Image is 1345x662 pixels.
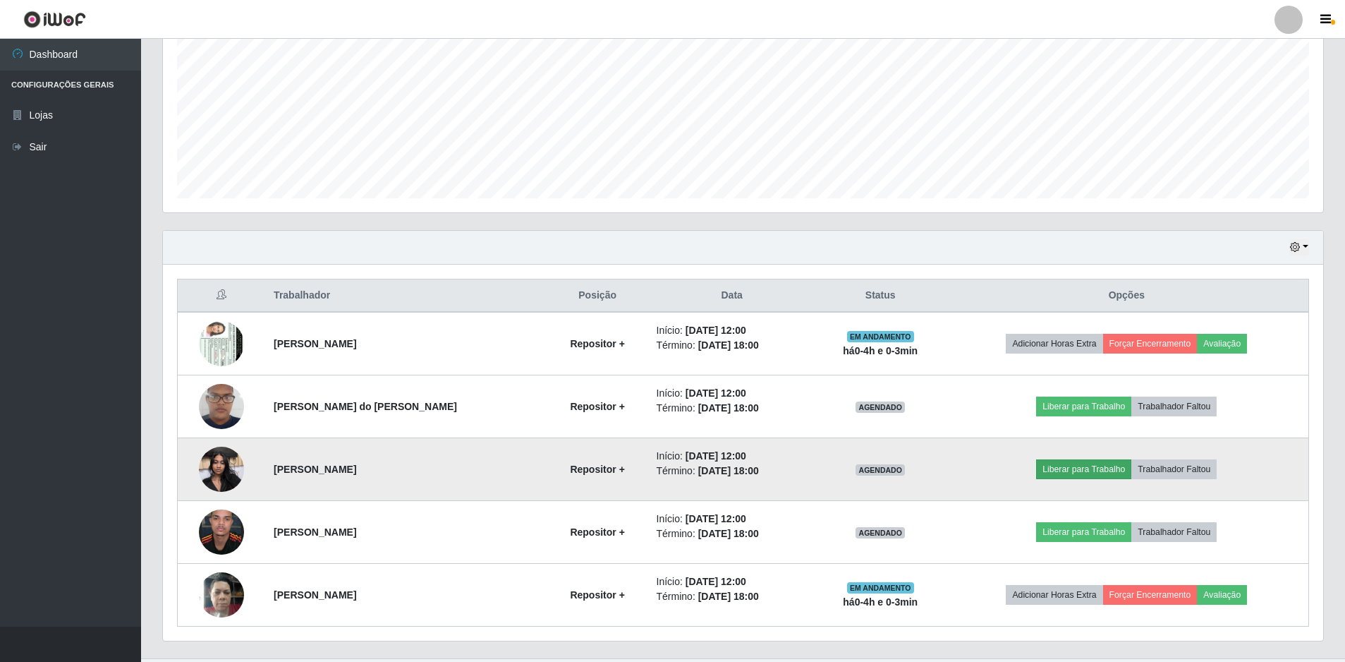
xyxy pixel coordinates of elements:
[657,449,808,464] li: Início:
[657,386,808,401] li: Início:
[1131,397,1217,416] button: Trabalhador Faltou
[1103,585,1198,605] button: Forçar Encerramento
[570,338,624,349] strong: Repositor +
[199,482,244,582] img: 1752177024970.jpeg
[843,345,918,356] strong: há 0-4 h e 0-3 min
[199,366,244,447] img: 1750291680875.jpeg
[1103,334,1198,354] button: Forçar Encerramento
[843,596,918,608] strong: há 0-4 h e 0-3 min
[1006,334,1102,354] button: Adicionar Horas Extra
[698,339,759,351] time: [DATE] 18:00
[657,526,808,541] li: Término:
[570,589,624,601] strong: Repositor +
[547,279,648,313] th: Posição
[199,439,244,499] img: 1751474612588.jpeg
[657,401,808,416] li: Término:
[274,401,457,412] strong: [PERSON_NAME] do [PERSON_NAME]
[686,513,746,524] time: [DATE] 12:00
[856,527,905,538] span: AGENDADO
[570,526,624,538] strong: Repositor +
[199,565,244,625] img: 1752240296701.jpeg
[856,464,905,476] span: AGENDADO
[1197,585,1247,605] button: Avaliação
[657,589,808,604] li: Término:
[274,338,356,349] strong: [PERSON_NAME]
[698,402,759,414] time: [DATE] 18:00
[265,279,547,313] th: Trabalhador
[1036,459,1131,479] button: Liberar para Trabalho
[199,294,244,394] img: 1744985989174.jpeg
[686,576,746,587] time: [DATE] 12:00
[23,11,86,28] img: CoreUI Logo
[856,402,905,413] span: AGENDADO
[686,450,746,462] time: [DATE] 12:00
[1131,459,1217,479] button: Trabalhador Faltou
[570,401,624,412] strong: Repositor +
[1131,522,1217,542] button: Trabalhador Faltou
[1036,522,1131,542] button: Liberar para Trabalho
[847,582,914,594] span: EM ANDAMENTO
[657,574,808,589] li: Início:
[686,387,746,399] time: [DATE] 12:00
[274,589,356,601] strong: [PERSON_NAME]
[1006,585,1102,605] button: Adicionar Horas Extra
[657,323,808,338] li: Início:
[686,325,746,336] time: [DATE] 12:00
[570,464,624,475] strong: Repositor +
[648,279,816,313] th: Data
[274,526,356,538] strong: [PERSON_NAME]
[1197,334,1247,354] button: Avaliação
[945,279,1309,313] th: Opções
[657,338,808,353] li: Término:
[698,465,759,476] time: [DATE] 18:00
[847,331,914,342] span: EM ANDAMENTO
[657,512,808,526] li: Início:
[698,591,759,602] time: [DATE] 18:00
[1036,397,1131,416] button: Liberar para Trabalho
[657,464,808,479] li: Término:
[816,279,945,313] th: Status
[698,528,759,539] time: [DATE] 18:00
[274,464,356,475] strong: [PERSON_NAME]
